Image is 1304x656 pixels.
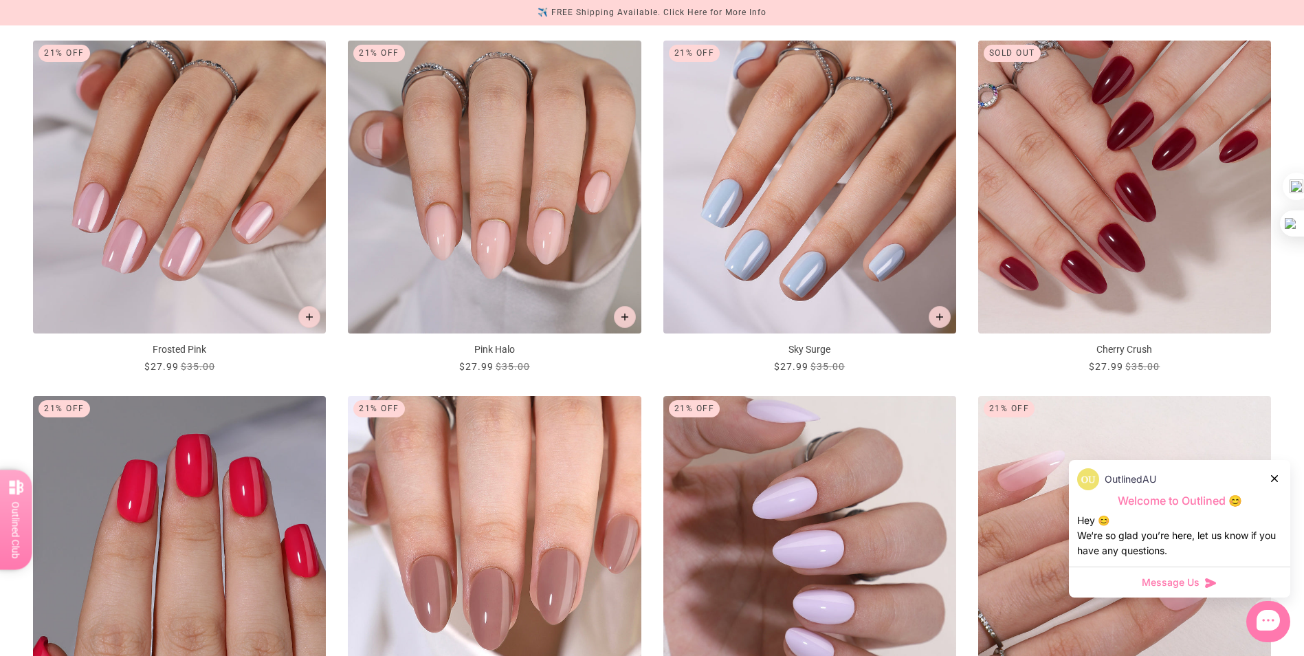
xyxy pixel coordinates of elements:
[929,306,951,328] button: Add to cart
[669,400,720,417] div: 21% Off
[181,361,215,372] span: $35.00
[669,45,720,62] div: 21% Off
[984,400,1035,417] div: 21% Off
[1077,494,1282,508] p: Welcome to Outlined 😊
[33,41,326,374] a: Frosted Pink
[38,400,90,417] div: 21% Off
[144,361,179,372] span: $27.99
[614,306,636,328] button: Add to cart
[1089,361,1123,372] span: $27.99
[348,342,641,357] p: Pink Halo
[1077,468,1099,490] img: data:image/png;base64,iVBORw0KGgoAAAANSUhEUgAAACQAAAAkCAYAAADhAJiYAAACJklEQVR4AexUO28TQRice/mFQxI...
[1142,576,1200,589] span: Message Us
[538,6,766,20] div: ✈️ FREE Shipping Available. Click Here for More Info
[774,361,808,372] span: $27.99
[1077,513,1282,558] div: Hey 😊 We‘re so glad you’re here, let us know if you have any questions.
[459,361,494,372] span: $27.99
[353,400,405,417] div: 21% Off
[496,361,530,372] span: $35.00
[1105,472,1156,487] p: OutlinedAU
[348,41,641,374] a: Pink Halo
[978,41,1271,334] img: cherry-crush-press-on-manicure-2_700x.jpg
[663,342,956,357] p: Sky Surge
[38,45,90,62] div: 21% Off
[1125,361,1160,372] span: $35.00
[978,342,1271,357] p: Cherry Crush
[984,45,1041,62] div: Sold out
[810,361,845,372] span: $35.00
[298,306,320,328] button: Add to cart
[353,45,405,62] div: 21% Off
[663,41,956,374] a: Sky Surge
[978,41,1271,374] a: Cherry Crush
[33,342,326,357] p: Frosted Pink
